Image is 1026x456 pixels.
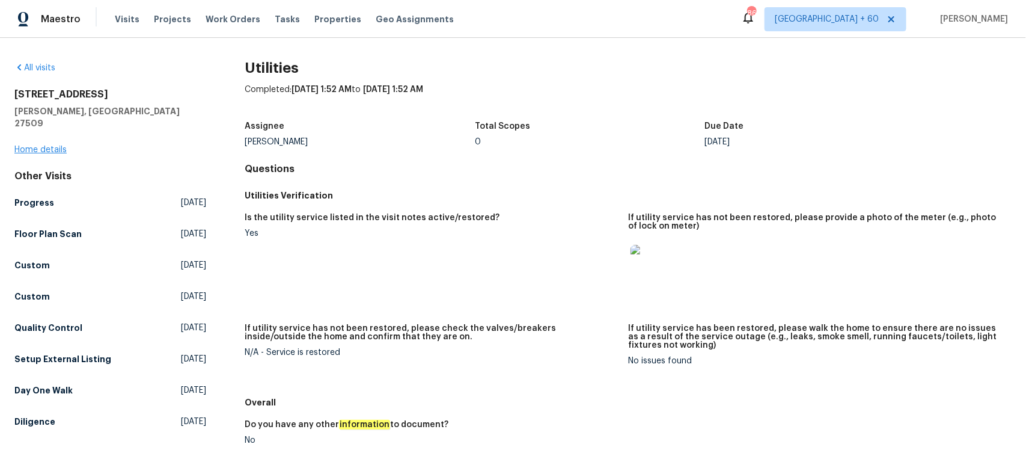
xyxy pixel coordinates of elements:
div: 0 [475,138,705,146]
span: [DATE] 1:52 AM [292,85,352,94]
div: No issues found [628,357,1002,365]
em: information [339,420,390,430]
a: Setup External Listing[DATE] [14,348,206,370]
span: [DATE] [181,416,206,428]
h2: [STREET_ADDRESS] [14,88,206,100]
span: Tasks [275,15,300,23]
h5: If utility service has not been restored, please check the valves/breakers inside/outside the hom... [245,324,618,341]
span: [DATE] [181,384,206,396]
div: [DATE] [705,138,935,146]
h5: Quality Control [14,322,82,334]
a: Custom[DATE] [14,254,206,276]
span: [DATE] [181,259,206,271]
span: Projects [154,13,191,25]
h5: Total Scopes [475,122,530,131]
div: Completed: to [245,84,1012,115]
span: Work Orders [206,13,260,25]
h5: Is the utility service listed in the visit notes active/restored? [245,214,499,222]
span: [DATE] [181,228,206,240]
span: [DATE] [181,197,206,209]
a: Progress[DATE] [14,192,206,214]
div: Other Visits [14,170,206,182]
h5: Diligence [14,416,55,428]
div: Yes [245,229,618,238]
div: 862 [747,7,756,19]
span: [GEOGRAPHIC_DATA] + 60 [775,13,879,25]
span: [DATE] [181,291,206,303]
h5: Floor Plan Scan [14,228,82,240]
h5: Overall [245,396,1012,408]
h5: If utility service has not been restored, please provide a photo of the meter (e.g., photo of loc... [628,214,1002,230]
a: All visits [14,64,55,72]
h2: Utilities [245,62,1012,74]
span: [DATE] [181,353,206,365]
a: Home details [14,146,67,154]
a: Day One Walk[DATE] [14,380,206,401]
div: N/A - Service is restored [245,348,618,357]
h5: If utility service has been restored, please walk the home to ensure there are no issues as a res... [628,324,1002,350]
h5: Utilities Verification [245,189,1012,202]
span: [DATE] 1:52 AM [363,85,423,94]
h4: Questions [245,163,1012,175]
span: [PERSON_NAME] [935,13,1008,25]
a: Floor Plan Scan[DATE] [14,223,206,245]
h5: Assignee [245,122,284,131]
span: [DATE] [181,322,206,334]
a: Diligence[DATE] [14,411,206,433]
h5: Setup External Listing [14,353,111,365]
span: Maestro [41,13,81,25]
h5: Custom [14,259,50,271]
a: Quality Control[DATE] [14,317,206,339]
h5: Custom [14,291,50,303]
h5: Progress [14,197,54,209]
a: Custom[DATE] [14,286,206,307]
h5: Day One Walk [14,384,73,396]
h5: Due Date [705,122,744,131]
div: [PERSON_NAME] [245,138,475,146]
span: Visits [115,13,139,25]
span: Geo Assignments [376,13,454,25]
div: No [245,436,618,445]
h5: Do you have any other to document? [245,421,448,429]
h5: [PERSON_NAME], [GEOGRAPHIC_DATA] 27509 [14,105,206,129]
span: Properties [314,13,361,25]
